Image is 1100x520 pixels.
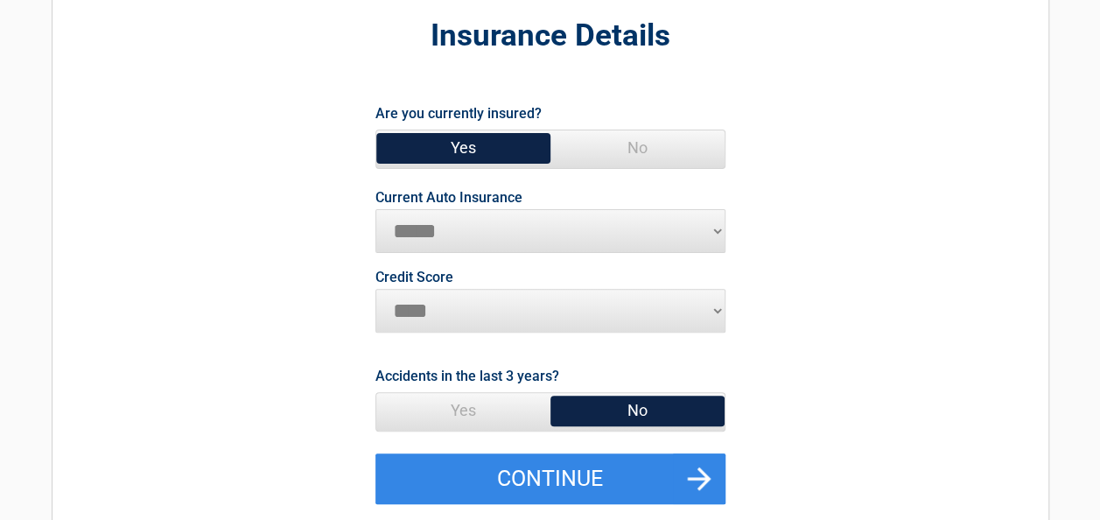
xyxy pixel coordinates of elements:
[375,271,453,285] label: Credit Score
[149,16,952,57] h2: Insurance Details
[375,364,559,388] label: Accidents in the last 3 years?
[375,453,725,504] button: Continue
[375,102,542,125] label: Are you currently insured?
[376,393,550,428] span: Yes
[550,393,725,428] span: No
[550,130,725,165] span: No
[376,130,550,165] span: Yes
[375,191,522,205] label: Current Auto Insurance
